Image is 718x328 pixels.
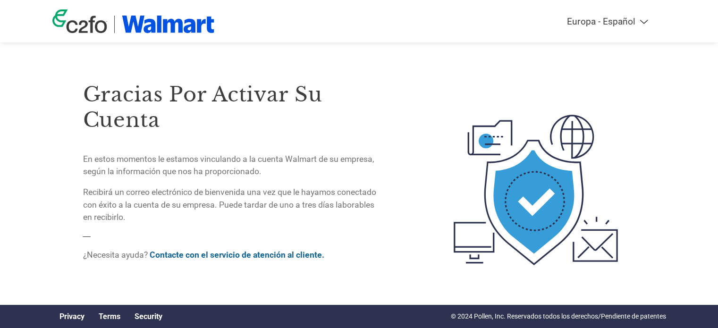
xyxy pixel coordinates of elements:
[83,249,381,261] p: ¿Necesita ayuda?
[83,61,381,269] div: —
[122,16,215,33] img: Walmart
[83,153,381,178] p: En estos momentos le estamos vinculando a la cuenta Walmart de su empresa, según la información q...
[436,61,635,319] img: activated
[135,312,162,321] a: Security
[59,312,84,321] a: Privacy
[52,9,107,33] img: c2fo logo
[451,311,666,321] p: © 2024 Pollen, Inc. Reservados todos los derechos/Pendiente de patentes
[150,250,324,260] a: Contacte con el servicio de atención al cliente.
[99,312,120,321] a: Terms
[83,186,381,223] p: Recibirá un correo electrónico de bienvenida una vez que le hayamos conectado con éxito a la cuen...
[83,82,381,133] h3: Gracias por activar su cuenta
